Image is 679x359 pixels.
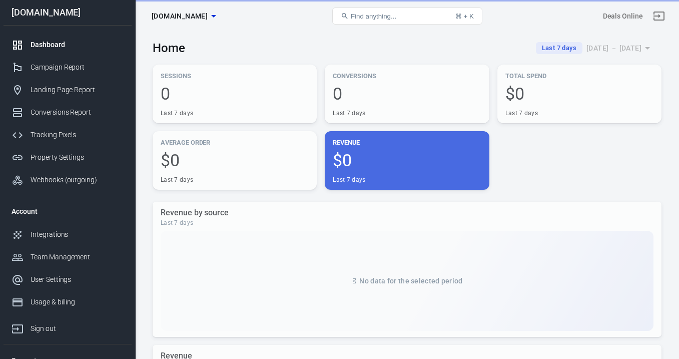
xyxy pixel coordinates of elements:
[332,8,482,25] button: Find anything...⌘ + K
[148,7,220,26] button: [DOMAIN_NAME]
[351,13,396,20] span: Find anything...
[4,79,132,101] a: Landing Page Report
[4,169,132,191] a: Webhooks (outgoing)
[4,223,132,246] a: Integrations
[455,13,474,20] div: ⌘ + K
[31,323,124,334] div: Sign out
[647,4,671,28] a: Sign out
[4,268,132,291] a: User Settings
[31,274,124,285] div: User Settings
[31,85,124,95] div: Landing Page Report
[4,101,132,124] a: Conversions Report
[153,41,185,55] h3: Home
[31,62,124,73] div: Campaign Report
[4,124,132,146] a: Tracking Pixels
[4,56,132,79] a: Campaign Report
[4,34,132,56] a: Dashboard
[31,252,124,262] div: Team Management
[31,40,124,50] div: Dashboard
[31,297,124,307] div: Usage & billing
[4,313,132,340] a: Sign out
[31,107,124,118] div: Conversions Report
[4,291,132,313] a: Usage & billing
[4,246,132,268] a: Team Management
[31,229,124,240] div: Integrations
[4,8,132,17] div: [DOMAIN_NAME]
[31,175,124,185] div: Webhooks (outgoing)
[4,146,132,169] a: Property Settings
[31,152,124,163] div: Property Settings
[603,11,643,22] div: Account id: a5bWPift
[4,199,132,223] li: Account
[152,10,208,23] span: the420crew.com
[31,130,124,140] div: Tracking Pixels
